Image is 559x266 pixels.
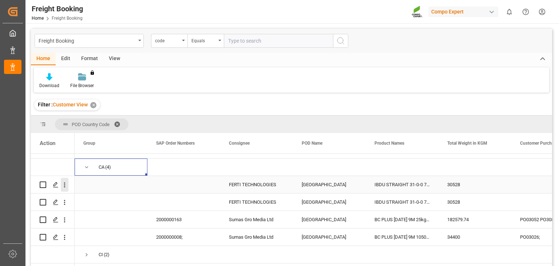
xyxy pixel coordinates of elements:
div: IBDU STRAIGHT 31-0-0 750KG BB JP [366,193,439,211]
button: Compo Expert [428,5,501,19]
span: POD Country Code [72,122,110,127]
span: (4) [105,159,111,176]
span: Total Weight in KGM [447,141,487,146]
div: 2000000163 [147,211,220,228]
button: Help Center [518,4,534,20]
div: Press SPACE to select this row. [31,193,75,211]
span: Group [83,141,95,146]
div: FERTI TECHNOLOGIES [220,176,293,193]
div: Freight Booking [32,3,83,14]
div: Press SPACE to select this row. [31,211,75,228]
div: IBDU STRAIGHT 31-0-0 750KG BB JP [366,176,439,193]
div: 182579.74 [439,211,511,228]
span: Product Names [374,141,404,146]
div: Edit [56,53,76,65]
button: open menu [35,34,144,48]
div: 30528 [439,176,511,193]
div: Action [40,140,55,146]
div: Compo Expert [428,7,498,17]
button: show 0 new notifications [501,4,518,20]
div: ✕ [90,102,96,108]
div: Press SPACE to select this row. [31,176,75,193]
div: Press SPACE to select this row. [31,246,75,263]
div: Equals [191,36,216,44]
div: [GEOGRAPHIC_DATA] [293,211,366,228]
div: Sumas Gro Media Ltd [220,211,293,228]
button: open menu [151,34,187,48]
div: 30528 [439,193,511,211]
span: (2) [104,246,110,263]
div: BC PLUS [DATE] 9M 25kg (x42) WW BC PLUS [DATE] 6M 25kg (x42) INT BC PLUS [DATE] 12M 25kg (x42) IN... [366,211,439,228]
div: Press SPACE to select this row. [31,228,75,246]
div: Press SPACE to select this row. [31,159,75,176]
span: SAP Order Numbers [156,141,195,146]
div: BC PLUS [DATE] 9M 1050kg UN CAN BB; [366,228,439,246]
span: Filter : [38,102,53,107]
div: Freight Booking [39,36,136,45]
div: CI [99,246,103,263]
button: search button [333,34,348,48]
div: View [103,53,126,65]
div: FERTI TECHNOLOGIES [220,193,293,211]
span: Consignee [229,141,250,146]
span: Customer View [53,102,88,107]
button: open menu [187,34,224,48]
div: 34400 [439,228,511,246]
div: [GEOGRAPHIC_DATA] [293,176,366,193]
div: CA [99,159,104,176]
div: [GEOGRAPHIC_DATA] [293,193,366,211]
div: 2000000008; [147,228,220,246]
span: POD Name [302,141,322,146]
a: Home [32,16,44,21]
input: Type to search [224,34,333,48]
img: Screenshot%202023-09-29%20at%2010.02.21.png_1712312052.png [412,5,423,18]
div: [GEOGRAPHIC_DATA] [293,228,366,246]
div: Sumas Gro Media Ltd [220,228,293,246]
div: code [155,36,180,44]
div: Home [31,53,56,65]
div: Download [39,82,59,89]
div: Format [76,53,103,65]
